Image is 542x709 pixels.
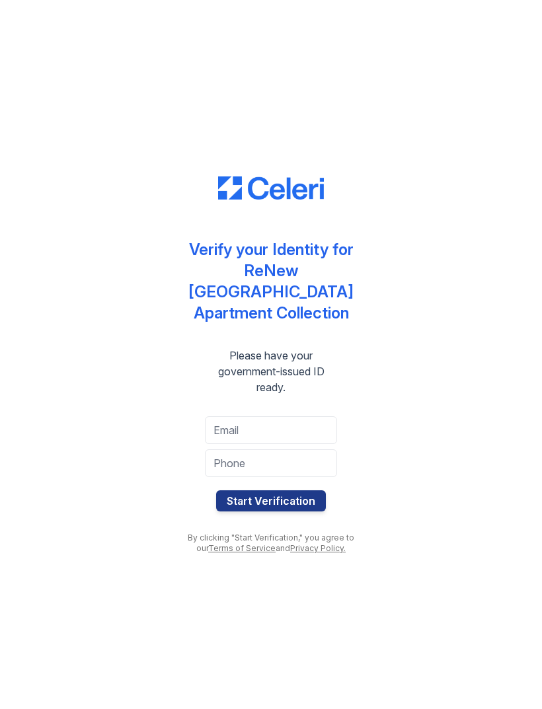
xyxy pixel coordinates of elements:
[178,348,364,395] div: Please have your government-issued ID ready.
[216,490,326,511] button: Start Verification
[205,449,337,477] input: Phone
[178,239,364,324] div: Verify your Identity for ReNew [GEOGRAPHIC_DATA] Apartment Collection
[205,416,337,444] input: Email
[208,543,276,553] a: Terms of Service
[218,176,324,200] img: CE_Logo_Blue-a8612792a0a2168367f1c8372b55b34899dd931a85d93a1a3d3e32e68fde9ad4.png
[290,543,346,553] a: Privacy Policy.
[178,533,364,554] div: By clicking "Start Verification," you agree to our and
